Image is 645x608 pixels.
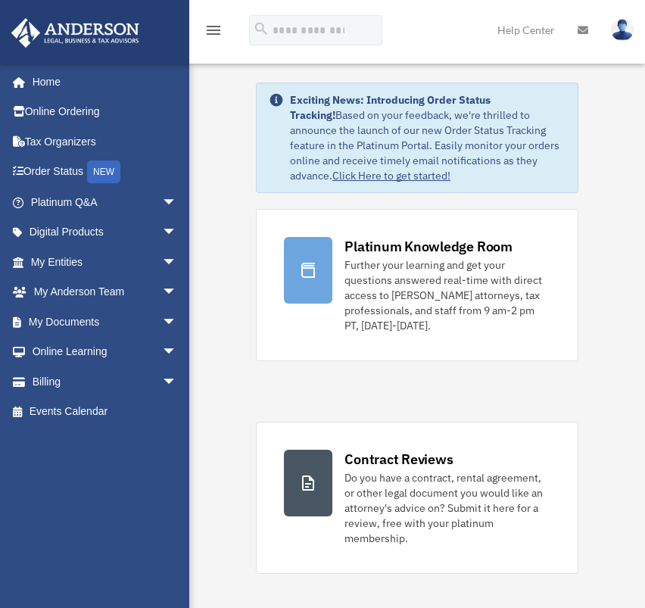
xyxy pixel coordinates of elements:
[344,257,550,333] div: Further your learning and get your questions answered real-time with direct access to [PERSON_NAM...
[344,237,513,256] div: Platinum Knowledge Room
[11,337,200,367] a: Online Learningarrow_drop_down
[11,307,200,337] a: My Documentsarrow_drop_down
[87,161,120,183] div: NEW
[611,19,634,41] img: User Pic
[256,422,578,574] a: Contract Reviews Do you have a contract, rental agreement, or other legal document you would like...
[11,126,200,157] a: Tax Organizers
[11,157,200,188] a: Order StatusNEW
[290,93,491,122] strong: Exciting News: Introducing Order Status Tracking!
[344,450,453,469] div: Contract Reviews
[11,97,200,127] a: Online Ordering
[11,247,200,277] a: My Entitiesarrow_drop_down
[204,27,223,39] a: menu
[162,187,192,218] span: arrow_drop_down
[11,277,200,307] a: My Anderson Teamarrow_drop_down
[11,366,200,397] a: Billingarrow_drop_down
[162,366,192,398] span: arrow_drop_down
[162,277,192,308] span: arrow_drop_down
[290,92,566,183] div: Based on your feedback, we're thrilled to announce the launch of our new Order Status Tracking fe...
[162,307,192,338] span: arrow_drop_down
[162,217,192,248] span: arrow_drop_down
[332,169,450,182] a: Click Here to get started!
[11,217,200,248] a: Digital Productsarrow_drop_down
[11,67,192,97] a: Home
[11,187,200,217] a: Platinum Q&Aarrow_drop_down
[253,20,270,37] i: search
[7,18,144,48] img: Anderson Advisors Platinum Portal
[11,397,200,427] a: Events Calendar
[204,21,223,39] i: menu
[162,337,192,368] span: arrow_drop_down
[256,209,578,361] a: Platinum Knowledge Room Further your learning and get your questions answered real-time with dire...
[162,247,192,278] span: arrow_drop_down
[344,470,550,546] div: Do you have a contract, rental agreement, or other legal document you would like an attorney's ad...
